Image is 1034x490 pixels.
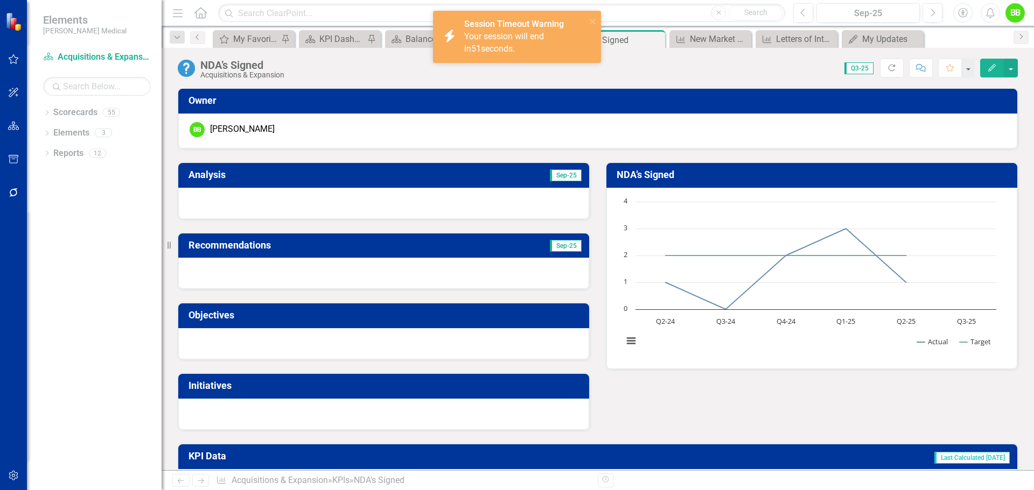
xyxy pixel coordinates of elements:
[43,51,151,63] a: Acquisitions & Expansion
[215,32,278,46] a: My Favorites
[917,337,948,346] button: Show Actual
[103,108,120,117] div: 55
[464,31,544,54] span: Your session will end in seconds.
[354,475,404,485] div: NDA’s Signed
[618,196,1006,358] div: Chart. Highcharts interactive chart.
[188,380,583,391] h3: Initiatives
[406,32,451,46] div: Balanced Scorecard Welcome Page
[624,250,627,259] text: 2
[777,316,796,326] text: Q4-24
[188,169,398,180] h3: Analysis
[624,333,639,349] button: View chart menu, Chart
[95,129,112,138] div: 3
[53,127,89,139] a: Elements
[190,122,205,137] div: BB
[388,32,451,46] a: Balanced Scorecard Welcome Page
[188,240,470,251] h3: Recommendations
[43,77,151,96] input: Search Below...
[716,316,736,326] text: Q3-24
[672,32,749,46] a: New Market Entry (Sales-Led, Acquisition, Starter Plant) (Within Last 12 Months)
[624,303,627,313] text: 0
[844,62,874,74] span: Q3-25
[178,60,195,77] img: No Information
[464,19,564,29] strong: Session Timeout Warning
[589,15,597,27] button: close
[43,26,127,35] small: [PERSON_NAME] Medical
[776,32,835,46] div: Letters of Intent ([PERSON_NAME]) Issued (Within Last 6 Months)
[844,32,921,46] a: My Updates
[188,95,1011,106] h3: Owner
[957,316,976,326] text: Q3-25
[233,32,278,46] div: My Favorites
[200,71,284,79] div: Acquisitions & Expansion
[210,123,275,136] div: [PERSON_NAME]
[862,32,921,46] div: My Updates
[624,196,628,205] text: 4
[820,7,916,20] div: Sep-25
[5,12,24,31] img: ClearPoint Strategy
[319,32,365,46] div: KPI Dashboard
[302,32,365,46] a: KPI Dashboard
[578,33,662,47] div: NDA’s Signed
[43,13,127,26] span: Elements
[550,240,582,252] span: Sep-25
[188,451,460,461] h3: KPI Data
[758,32,835,46] a: Letters of Intent ([PERSON_NAME]) Issued (Within Last 6 Months)
[934,452,1010,464] span: Last Calculated [DATE]
[232,475,328,485] a: Acquisitions & Expansion
[53,106,97,119] a: Scorecards
[729,5,783,20] button: Search
[332,475,350,485] a: KPIs
[960,337,991,346] button: Show Target
[471,44,481,54] span: 51
[550,169,582,181] span: Sep-25
[188,310,583,321] h3: Objectives
[744,8,767,17] span: Search
[624,223,627,232] text: 3
[618,196,1002,358] svg: Interactive chart
[816,3,920,23] button: Sep-25
[89,148,106,158] div: 12
[218,4,785,23] input: Search ClearPoint...
[836,316,855,326] text: Q1-25
[53,147,83,160] a: Reports
[200,59,284,71] div: NDA’s Signed
[663,253,909,258] g: Target, line 2 of 2 with 6 data points.
[690,32,749,46] div: New Market Entry (Sales-Led, Acquisition, Starter Plant) (Within Last 12 Months)
[1005,3,1025,23] button: BB
[624,276,627,286] text: 1
[656,316,675,326] text: Q2-24
[216,474,590,487] div: » »
[617,169,1011,180] h3: NDA’s Signed
[897,316,916,326] text: Q2-25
